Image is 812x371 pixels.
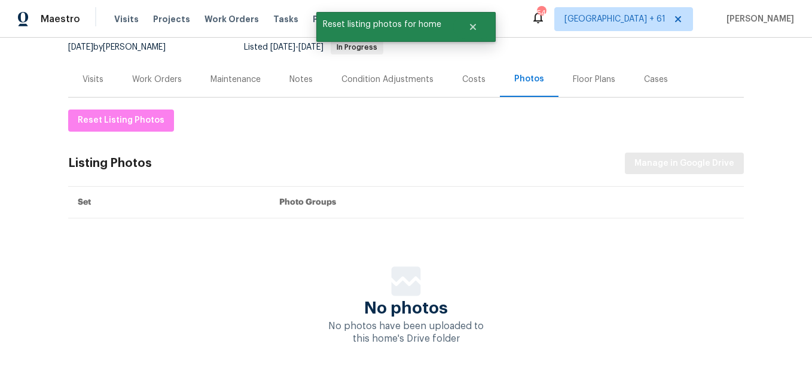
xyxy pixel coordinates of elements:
div: Condition Adjustments [341,74,434,86]
button: Close [453,15,493,39]
div: Work Orders [132,74,182,86]
th: Set [68,187,270,218]
span: Tasks [273,15,298,23]
span: Properties [313,13,359,25]
span: No photos have been uploaded to this home's Drive folder [328,321,484,343]
div: Visits [83,74,103,86]
span: Reset listing photos for home [316,12,453,37]
span: Work Orders [204,13,259,25]
div: Costs [462,74,486,86]
span: Projects [153,13,190,25]
div: Maintenance [210,74,261,86]
span: - [270,43,323,51]
div: Notes [289,74,313,86]
span: [DATE] [68,43,93,51]
span: [PERSON_NAME] [722,13,794,25]
button: Reset Listing Photos [68,110,174,132]
span: Reset Listing Photos [78,113,164,128]
span: [GEOGRAPHIC_DATA] + 61 [564,13,666,25]
th: Photo Groups [270,187,744,218]
div: Photos [514,73,544,85]
span: Visits [114,13,139,25]
div: by [PERSON_NAME] [68,40,180,54]
span: Manage in Google Drive [634,156,734,171]
div: Floor Plans [573,74,615,86]
span: In Progress [332,44,382,51]
span: No photos [364,302,448,314]
span: [DATE] [270,43,295,51]
div: Listing Photos [68,157,152,169]
button: Manage in Google Drive [625,153,744,175]
span: Maestro [41,13,80,25]
div: 545 [537,7,545,19]
div: Cases [644,74,668,86]
span: [DATE] [298,43,323,51]
span: Listed [244,43,383,51]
